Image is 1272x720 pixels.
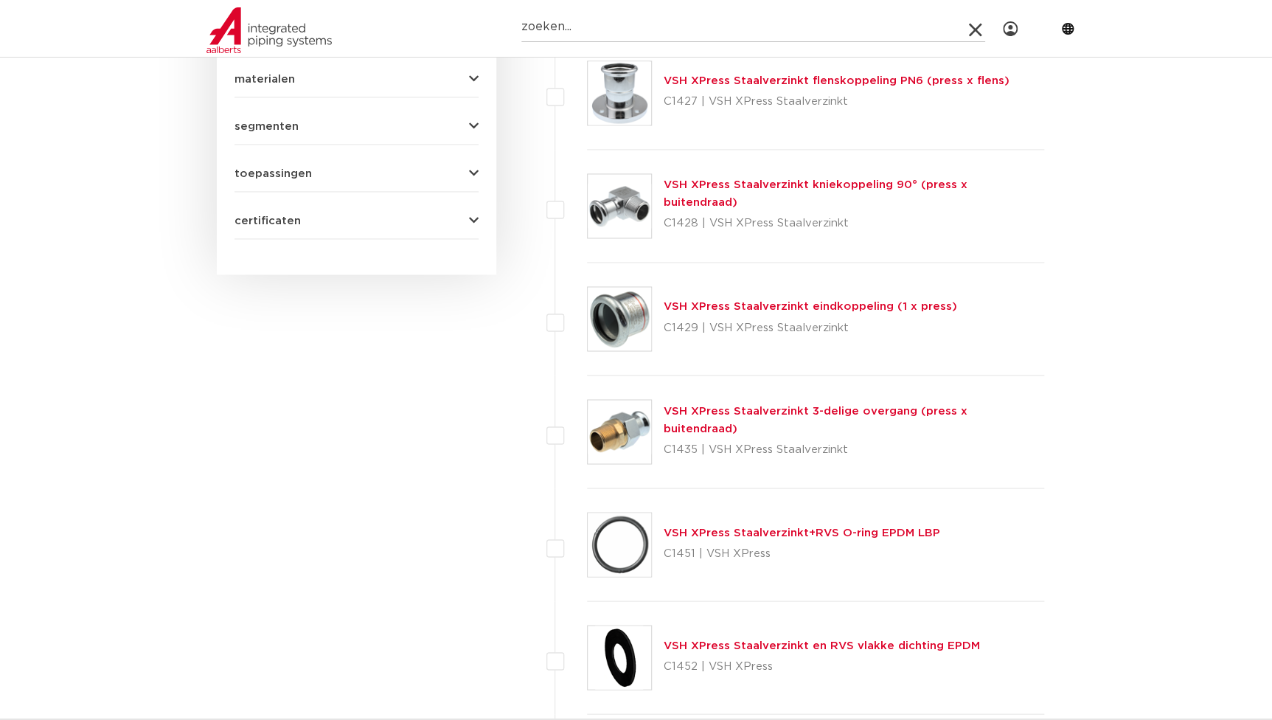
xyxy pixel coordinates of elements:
[664,654,980,678] p: C1452 | VSH XPress
[234,74,295,85] span: materialen
[234,168,479,179] button: toepassingen
[664,301,957,312] a: VSH XPress Staalverzinkt eindkoppeling (1 x press)
[234,215,301,226] span: certificaten
[588,61,651,125] img: Thumbnail for VSH XPress Staalverzinkt flenskoppeling PN6 (press x flens)
[664,316,957,339] p: C1429 | VSH XPress Staalverzinkt
[234,121,299,132] span: segmenten
[234,121,479,132] button: segmenten
[664,90,1009,114] p: C1427 | VSH XPress Staalverzinkt
[664,527,940,538] a: VSH XPress Staalverzinkt+RVS O-ring EPDM LBP
[588,287,651,350] img: Thumbnail for VSH XPress Staalverzinkt eindkoppeling (1 x press)
[588,513,651,576] img: Thumbnail for VSH XPress Staalverzinkt+RVS O-ring EPDM LBP
[234,168,312,179] span: toepassingen
[588,174,651,238] img: Thumbnail for VSH XPress Staalverzinkt kniekoppeling 90° (press x buitendraad)
[588,626,651,689] img: Thumbnail for VSH XPress Staalverzinkt en RVS vlakke dichting EPDM
[664,541,940,565] p: C1451 | VSH XPress
[664,179,967,208] a: VSH XPress Staalverzinkt kniekoppeling 90° (press x buitendraad)
[664,405,967,434] a: VSH XPress Staalverzinkt 3-delige overgang (press x buitendraad)
[588,400,651,463] img: Thumbnail for VSH XPress Staalverzinkt 3-delige overgang (press x buitendraad)
[664,437,1045,461] p: C1435 | VSH XPress Staalverzinkt
[234,215,479,226] button: certificaten
[234,74,479,85] button: materialen
[664,640,980,651] a: VSH XPress Staalverzinkt en RVS vlakke dichting EPDM
[664,75,1009,86] a: VSH XPress Staalverzinkt flenskoppeling PN6 (press x flens)
[664,212,1045,235] p: C1428 | VSH XPress Staalverzinkt
[521,13,985,42] input: zoeken...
